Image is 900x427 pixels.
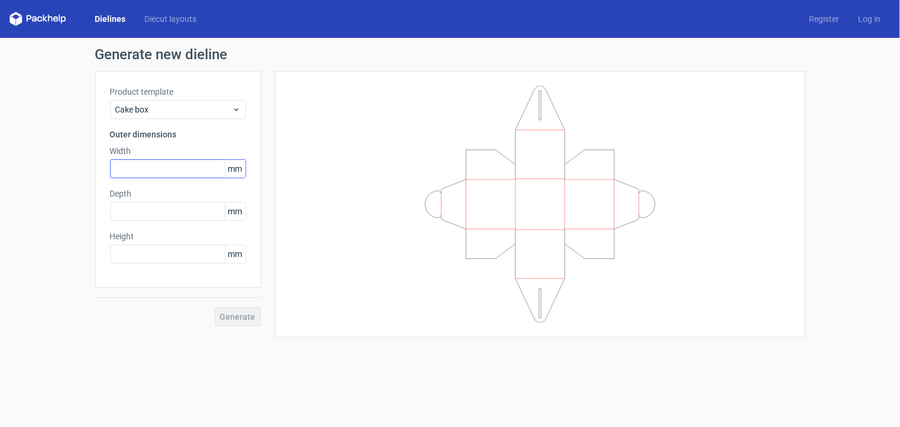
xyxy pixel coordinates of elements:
a: Log in [849,13,891,25]
label: Product template [110,86,246,98]
label: Height [110,230,246,242]
a: Register [800,13,849,25]
a: Dielines [85,13,135,25]
span: mm [225,160,246,178]
span: Cake box [115,104,232,115]
a: Diecut layouts [135,13,206,25]
span: mm [225,203,246,220]
label: Depth [110,188,246,200]
label: Width [110,145,246,157]
span: mm [225,245,246,263]
h1: Generate new dieline [95,47,805,62]
h3: Outer dimensions [110,129,246,140]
